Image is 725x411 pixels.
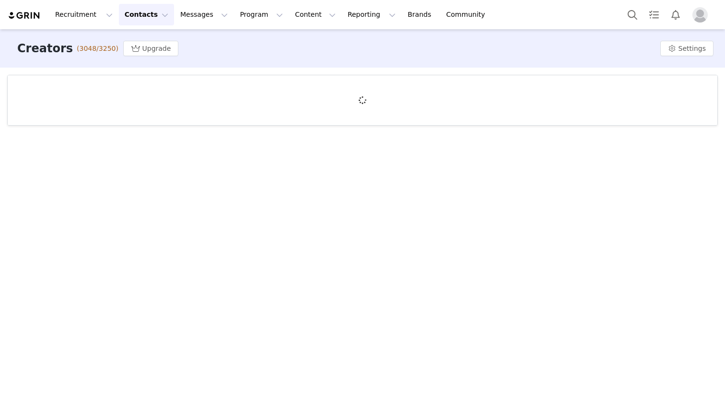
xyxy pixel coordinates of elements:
img: placeholder-profile.jpg [692,7,708,23]
button: Content [289,4,341,25]
button: Profile [687,7,717,23]
a: Brands [402,4,440,25]
button: Contacts [119,4,174,25]
button: Upgrade [123,41,179,56]
a: Tasks [643,4,665,25]
button: Notifications [665,4,686,25]
h3: Creators [17,40,73,57]
button: Messages [175,4,234,25]
span: (3048/3250) [77,44,118,54]
button: Settings [660,41,713,56]
button: Recruitment [49,4,118,25]
button: Search [622,4,643,25]
a: Community [441,4,495,25]
img: grin logo [8,11,41,20]
button: Reporting [342,4,401,25]
button: Program [234,4,289,25]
